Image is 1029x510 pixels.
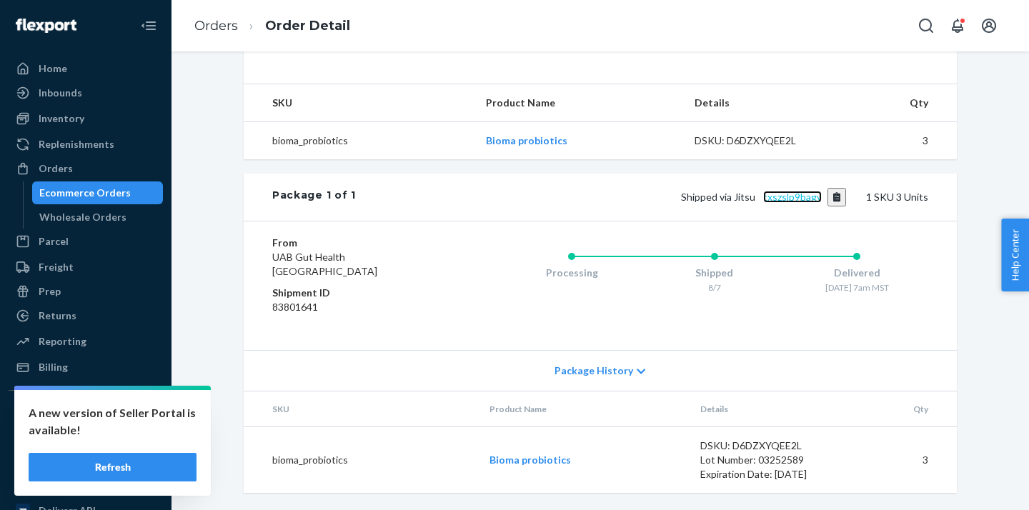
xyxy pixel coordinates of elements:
[272,251,377,277] span: UAB Gut Health [GEOGRAPHIC_DATA]
[39,111,84,126] div: Inventory
[486,134,567,146] a: Bioma probiotics
[689,391,846,427] th: Details
[9,157,163,180] a: Orders
[763,191,822,203] a: txszslp9bagv
[474,84,682,122] th: Product Name
[9,402,163,425] button: Integrations
[29,453,197,481] button: Refresh
[9,81,163,104] a: Inbounds
[700,439,835,453] div: DSKU: D6DZXYQEE2L
[39,334,86,349] div: Reporting
[39,284,61,299] div: Prep
[29,404,197,439] p: A new version of Seller Portal is available!
[39,86,82,100] div: Inbounds
[9,304,163,327] a: Returns
[9,426,163,449] a: f12898-4
[840,122,957,160] td: 3
[785,266,928,280] div: Delivered
[244,391,478,427] th: SKU
[9,451,163,474] a: 5176b9-7b
[9,256,163,279] a: Freight
[785,281,928,294] div: [DATE] 7am MST
[912,11,940,40] button: Open Search Box
[39,137,114,151] div: Replenishments
[272,236,443,250] dt: From
[683,84,840,122] th: Details
[643,281,786,294] div: 8/7
[9,133,163,156] a: Replenishments
[272,286,443,300] dt: Shipment ID
[183,5,362,47] ol: breadcrumbs
[643,266,786,280] div: Shipped
[356,188,928,206] div: 1 SKU 3 Units
[9,280,163,303] a: Prep
[845,427,957,494] td: 3
[9,356,163,379] a: Billing
[39,210,126,224] div: Wholesale Orders
[134,11,163,40] button: Close Navigation
[265,18,350,34] a: Order Detail
[272,188,356,206] div: Package 1 of 1
[194,18,238,34] a: Orders
[39,360,68,374] div: Billing
[244,427,478,494] td: bioma_probiotics
[975,11,1003,40] button: Open account menu
[478,391,689,427] th: Product Name
[39,61,67,76] div: Home
[244,84,474,122] th: SKU
[32,181,164,204] a: Ecommerce Orders
[500,266,643,280] div: Processing
[39,186,131,200] div: Ecommerce Orders
[9,230,163,253] a: Parcel
[489,454,571,466] a: Bioma probiotics
[39,161,73,176] div: Orders
[272,300,443,314] dd: 83801641
[840,84,957,122] th: Qty
[9,475,163,498] a: Amazon
[16,19,76,33] img: Flexport logo
[39,260,74,274] div: Freight
[845,391,957,427] th: Qty
[827,188,847,206] button: Copy tracking number
[9,57,163,80] a: Home
[32,206,164,229] a: Wholesale Orders
[1001,219,1029,291] button: Help Center
[39,309,76,323] div: Returns
[39,234,69,249] div: Parcel
[244,122,474,160] td: bioma_probiotics
[681,191,847,203] span: Shipped via Jitsu
[700,453,835,467] div: Lot Number: 03252589
[695,134,829,148] div: DSKU: D6DZXYQEE2L
[943,11,972,40] button: Open notifications
[9,107,163,130] a: Inventory
[555,364,633,378] span: Package History
[700,467,835,481] div: Expiration Date: [DATE]
[9,330,163,353] a: Reporting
